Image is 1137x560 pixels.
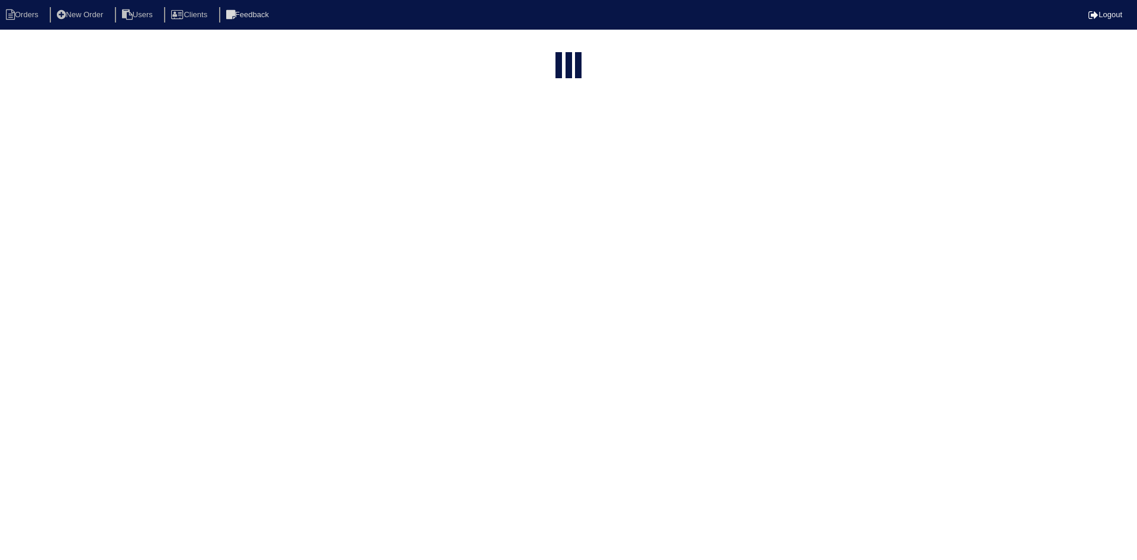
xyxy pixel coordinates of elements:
li: New Order [50,7,113,23]
a: Logout [1088,10,1122,19]
li: Clients [164,7,217,23]
li: Users [115,7,162,23]
li: Feedback [219,7,278,23]
a: Users [115,10,162,19]
a: Clients [164,10,217,19]
div: loading... [566,52,572,85]
a: New Order [50,10,113,19]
